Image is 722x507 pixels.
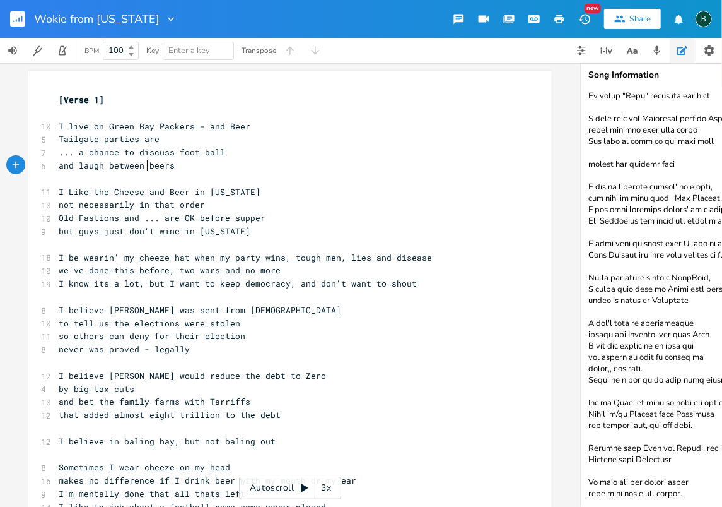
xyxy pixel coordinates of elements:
[59,396,250,407] span: and bet the family farms with Tarriffs
[59,330,245,342] span: so others can deny for their election
[59,383,134,395] span: by big tax cuts
[59,133,160,145] span: Tailgate parties are
[59,265,281,276] span: we've done this before, two wars and no more
[59,409,281,421] span: that added almost eight trillion to the debt
[629,13,651,25] div: Share
[59,146,225,158] span: ... a chance to discuss foot ball
[242,47,276,54] div: Transpose
[59,318,240,329] span: to tell us the elections were stolen
[696,11,712,27] div: BruCe
[59,370,326,381] span: I believe [PERSON_NAME] would reduce the debt to Zero
[59,225,250,237] span: but guys just don't wine in [US_STATE]
[585,4,601,13] div: New
[59,212,265,224] span: Old Fastions and ... are OK before supper
[34,13,160,25] span: Wokie from [US_STATE]
[59,488,245,499] span: I'm mentally done that all thats left
[239,477,341,499] div: Autoscroll
[84,47,99,54] div: BPM
[604,9,661,29] button: Share
[59,121,250,132] span: I live on Green Bay Packers - and Beer
[59,475,356,486] span: makes no difference if I drink beer with my mouth or my ear
[146,47,159,54] div: Key
[59,304,341,316] span: I believe [PERSON_NAME] was sent from [DEMOGRAPHIC_DATA]
[59,199,205,210] span: not necessarily in that order
[59,94,104,105] span: [Verse 1]
[59,278,417,289] span: I know its a lot, but I want to keep democracy, and don't want to shout
[59,343,190,355] span: never was proved - legally
[59,462,230,473] span: Sometimes I wear cheeze on my head
[315,477,338,499] div: 3x
[572,8,597,30] button: New
[59,186,260,198] span: I Like the Cheese and Beer in [US_STATE]
[59,160,175,171] span: and laugh between beers
[59,436,276,447] span: I believe in baling hay, but not baling out
[696,4,712,33] button: B
[59,252,432,263] span: I be wearin' my cheeze hat when my party wins, tough men, lies and disease
[168,45,210,56] span: Enter a key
